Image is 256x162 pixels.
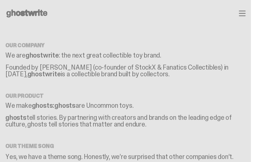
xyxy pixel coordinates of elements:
span: ghosts: [32,101,55,110]
p: We make are Uncommon toys. [5,102,246,109]
span: ghosts [54,101,76,110]
h5: OUR COMPANY [5,43,59,48]
span: ghostwrite [26,51,59,60]
p: tell stories. By partnering with creators and brands on the leading edge of culture, ghosts tell ... [5,114,246,128]
span: ghosts [5,113,27,122]
p: We are : the next great collectible toy brand. [5,52,246,59]
h5: OUR PRODUCT [5,93,59,99]
h5: OUR THEME SONG [5,144,59,149]
span: ghostwrite [28,70,61,78]
p: Founded by [PERSON_NAME] (co-founder of StockX & Fanatics Collectibles) in [DATE], is a collectib... [5,64,246,77]
p: Yes, we have a theme song. Honestly, we’re surprised that other companies don’t. [5,153,246,160]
